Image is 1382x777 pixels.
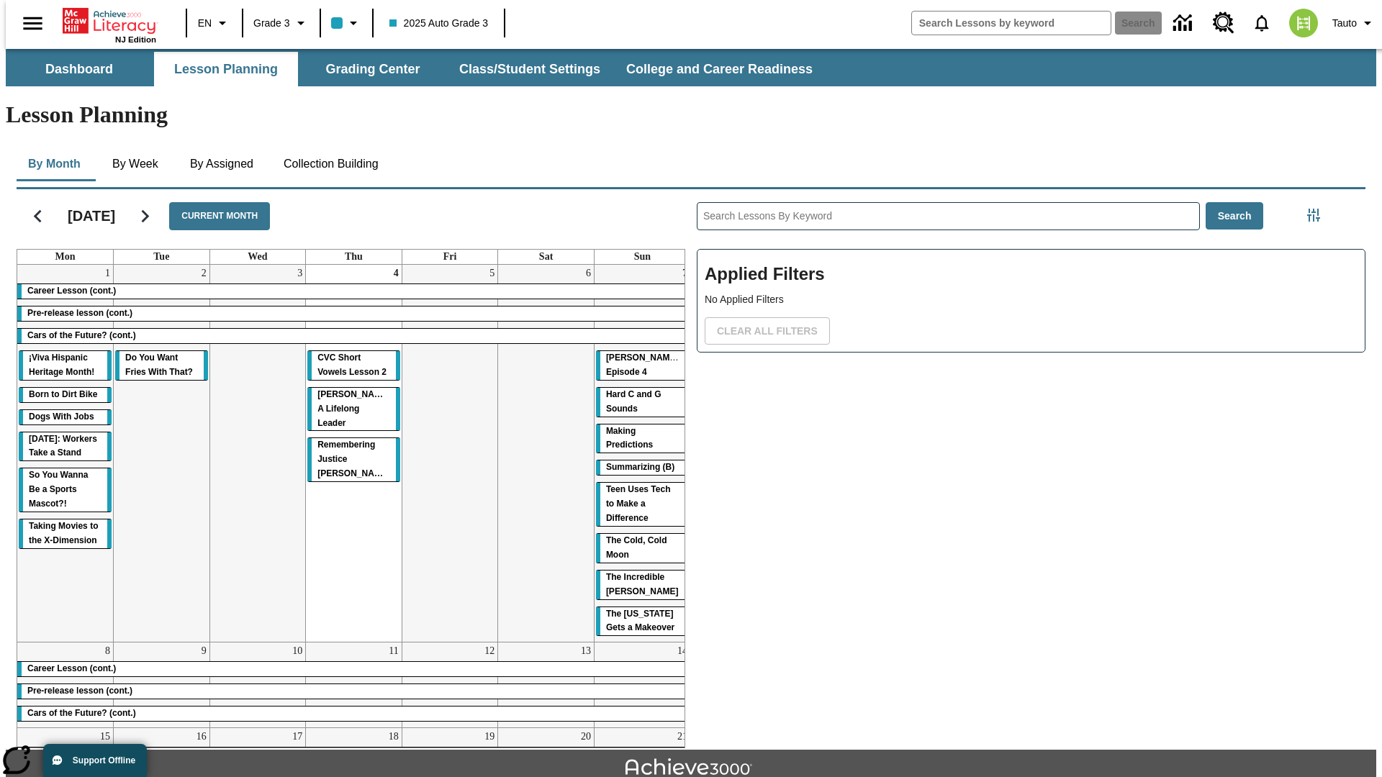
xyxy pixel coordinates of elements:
[17,329,690,343] div: Cars of the Future? (cont.)
[606,484,671,523] span: Teen Uses Tech to Make a Difference
[99,147,171,181] button: By Week
[596,571,689,599] div: The Incredible Kellee Edwards
[1281,4,1327,42] button: Select a new avatar
[19,198,56,235] button: Previous
[705,292,1358,307] p: No Applied Filters
[685,183,1365,748] div: Search
[386,728,402,745] a: September 18, 2025
[102,265,113,282] a: September 1, 2025
[209,265,306,642] td: September 3, 2025
[482,728,497,745] a: September 19, 2025
[307,438,400,481] div: Remembering Justice O'Connor
[27,286,116,296] span: Career Lesson (cont.)
[27,330,136,340] span: Cars of the Future? (cont.)
[114,642,210,728] td: September 9, 2025
[209,642,306,728] td: September 10, 2025
[150,250,172,264] a: Tuesday
[1289,9,1318,37] img: avatar image
[272,147,390,181] button: Collection Building
[1327,10,1382,36] button: Profile/Settings
[307,388,400,431] div: Dianne Feinstein: A Lifelong Leader
[17,642,114,728] td: September 8, 2025
[594,265,690,642] td: September 7, 2025
[191,10,238,36] button: Language: EN, Select a language
[317,389,393,428] span: Dianne Feinstein: A Lifelong Leader
[199,265,209,282] a: September 2, 2025
[317,353,387,377] span: CVC Short Vowels Lesson 2
[606,389,661,414] span: Hard C and G Sounds
[19,351,112,380] div: ¡Viva Hispanic Heritage Month!
[154,52,298,86] button: Lesson Planning
[115,35,156,44] span: NJ Edition
[402,642,498,728] td: September 12, 2025
[5,183,685,748] div: Calendar
[487,265,497,282] a: September 5, 2025
[27,308,132,318] span: Pre-release lesson (cont.)
[6,101,1376,128] h1: Lesson Planning
[1204,4,1243,42] a: Resource Center, Will open in new tab
[198,16,212,31] span: EN
[912,12,1111,35] input: search field
[68,207,115,224] h2: [DATE]
[29,412,94,422] span: Dogs With Jobs
[248,10,315,36] button: Grade: Grade 3, Select a grade
[29,353,94,377] span: ¡Viva Hispanic Heritage Month!
[27,686,132,696] span: Pre-release lesson (cont.)
[27,663,116,673] span: Career Lesson (cont.)
[306,642,402,728] td: September 11, 2025
[578,642,594,660] a: September 13, 2025
[19,388,112,402] div: Born to Dirt Bike
[536,250,556,264] a: Saturday
[697,249,1365,353] div: Applied Filters
[596,460,689,475] div: Summarizing (B)
[179,147,265,181] button: By Assigned
[169,202,270,230] button: Current Month
[17,265,114,642] td: September 1, 2025
[125,353,193,377] span: Do You Want Fries With That?
[29,521,98,545] span: Taking Movies to the X-Dimension
[705,257,1358,292] h2: Applied Filters
[498,642,595,728] td: September 13, 2025
[7,52,151,86] button: Dashboard
[12,2,54,45] button: Open side menu
[97,728,113,745] a: September 15, 2025
[19,410,112,424] div: Dogs With Jobs
[317,440,390,478] span: Remembering Justice O'Connor
[63,5,156,44] div: Home
[194,728,209,745] a: September 16, 2025
[596,424,689,453] div: Making Predictions
[253,16,290,31] span: Grade 3
[29,389,97,399] span: Born to Dirt Bike
[606,535,667,560] span: The Cold, Cold Moon
[615,52,824,86] button: College and Career Readiness
[342,250,366,264] a: Thursday
[245,250,270,264] a: Wednesday
[6,52,826,86] div: SubNavbar
[596,483,689,526] div: Teen Uses Tech to Make a Difference
[402,265,498,642] td: September 5, 2025
[73,755,135,765] span: Support Offline
[325,10,368,36] button: Class color is light blue. Change class color
[596,351,689,380] div: Ella Menopi: Episode 4
[115,351,208,380] div: Do You Want Fries With That?
[606,462,674,472] span: Summarizing (B)
[63,6,156,35] a: Home
[289,642,305,660] a: September 10, 2025
[1165,4,1204,43] a: Data Center
[19,519,112,548] div: Taking Movies to the X-Dimension
[1243,4,1281,42] a: Notifications
[289,728,305,745] a: September 17, 2025
[606,609,674,633] span: The Missouri Gets a Makeover
[43,744,147,777] button: Support Offline
[27,708,136,718] span: Cars of the Future? (cont.)
[389,16,489,31] span: 2025 Auto Grade 3
[199,642,209,660] a: September 9, 2025
[17,147,92,181] button: By Month
[594,642,690,728] td: September 14, 2025
[697,203,1199,230] input: Search Lessons By Keyword
[1332,16,1357,31] span: Tauto
[19,432,112,461] div: Labor Day: Workers Take a Stand
[17,706,690,721] div: Cars of the Future? (cont.)
[17,306,690,321] div: Pre-release lesson (cont.)
[19,468,112,512] div: So You Wanna Be a Sports Mascot?!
